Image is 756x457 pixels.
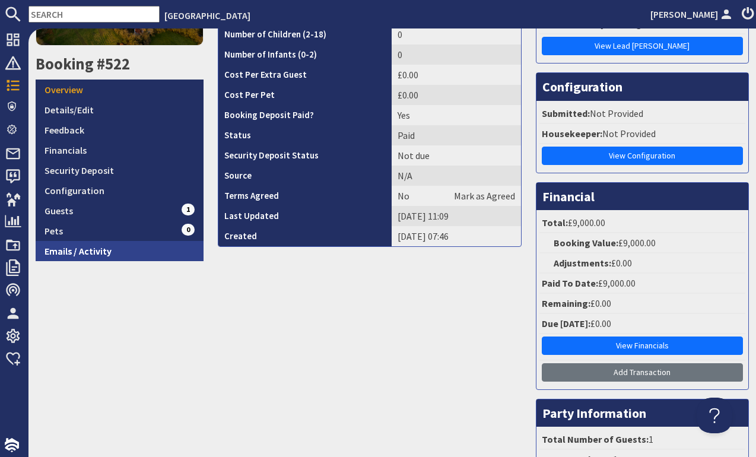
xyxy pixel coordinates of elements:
th: Number of Children (2-18) [218,24,392,45]
strong: Submitted: [542,107,590,119]
input: SEARCH [28,6,160,23]
a: Security Deposit [36,160,204,180]
td: [DATE] 07:46 [392,226,521,246]
li: £0.00 [539,314,745,334]
td: No [392,186,521,206]
td: N/A [392,166,521,186]
th: Source [218,166,392,186]
th: Cost Per Extra Guest [218,65,392,85]
th: Booking Deposit Paid? [218,105,392,125]
a: [PERSON_NAME] [650,7,735,21]
strong: Total: [542,217,568,228]
li: £9,000.00 [539,213,745,233]
a: Details/Edit [36,100,204,120]
li: Not Provided [539,124,745,144]
li: £0.00 [539,253,745,274]
span: 0 [182,224,195,236]
th: Created [218,226,392,246]
li: Not Provided [539,104,745,124]
li: £9,000.00 [539,233,745,253]
td: 0 [392,24,521,45]
h3: Configuration [536,73,748,100]
td: Yes [392,105,521,125]
td: Paid [392,125,521,145]
th: Status [218,125,392,145]
a: View Financials [542,337,743,355]
strong: Booking Value: [554,237,618,249]
th: Terms Agreed [218,186,392,206]
strong: Due [DATE]: [542,318,590,329]
h3: Financial [536,183,748,210]
td: [DATE] 11:09 [392,206,521,226]
th: Cost Per Pet [218,85,392,105]
strong: Remaining: [542,297,590,309]
a: Overview [36,80,204,100]
th: Number of Infants (0-2) [218,45,392,65]
a: Configuration [36,180,204,201]
a: Guests1 [36,201,204,221]
strong: Total Number of Guests: [542,433,649,445]
th: Security Deposit Status [218,145,392,166]
strong: Housekeeper: [542,128,602,139]
a: Financials [36,140,204,160]
iframe: Toggle Customer Support [697,398,732,433]
th: Last Updated [218,206,392,226]
a: View Lead [PERSON_NAME] [542,37,743,55]
a: Emails / Activity [36,241,204,261]
strong: Paid To Date: [542,277,598,289]
a: Add Transaction [542,363,743,382]
h3: Party Information [536,399,748,427]
td: £0.00 [392,65,521,85]
a: [GEOGRAPHIC_DATA] [164,9,250,21]
td: £0.00 [392,85,521,105]
td: 0 [392,45,521,65]
li: 1 [539,430,745,450]
span: 1 [182,204,195,215]
li: £0.00 [539,294,745,314]
strong: Adjustments: [554,257,611,269]
a: Mark as Agreed [454,189,515,203]
img: staytech_i_w-64f4e8e9ee0a9c174fd5317b4b171b261742d2d393467e5bdba4413f4f884c10.svg [5,438,19,452]
td: Not due [392,145,521,166]
a: View Configuration [542,147,743,165]
a: Pets0 [36,221,204,241]
a: Feedback [36,120,204,140]
li: £9,000.00 [539,274,745,294]
h2: Booking #522 [36,55,204,74]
